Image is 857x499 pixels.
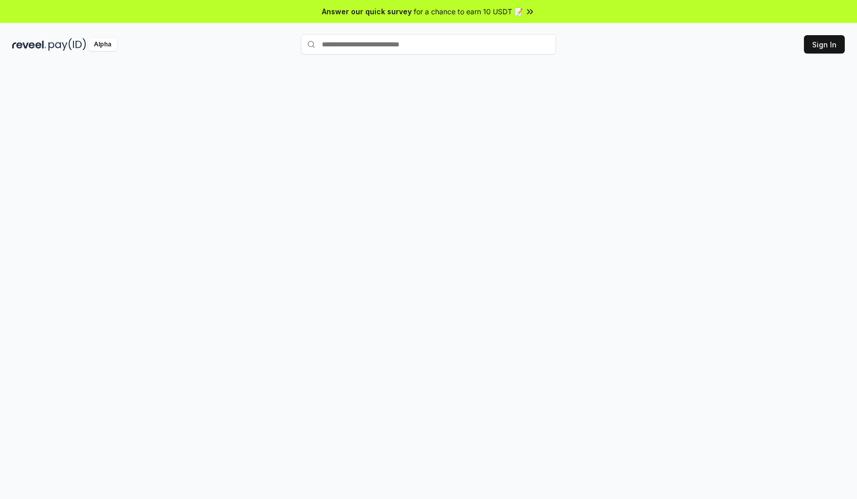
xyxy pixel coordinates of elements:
[48,38,86,51] img: pay_id
[804,35,845,54] button: Sign In
[12,38,46,51] img: reveel_dark
[88,38,117,51] div: Alpha
[414,6,523,17] span: for a chance to earn 10 USDT 📝
[322,6,412,17] span: Answer our quick survey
